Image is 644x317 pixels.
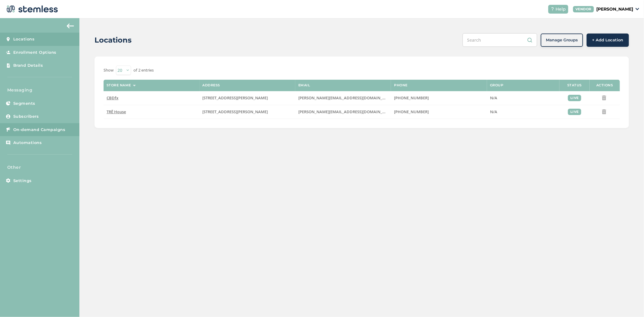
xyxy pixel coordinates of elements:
span: Locations [13,36,35,42]
th: Actions [590,80,620,91]
h2: Locations [95,35,132,46]
img: icon-sort-1e1d7615.svg [133,85,136,86]
span: [STREET_ADDRESS][PERSON_NAME] [203,95,268,101]
span: [STREET_ADDRESS][PERSON_NAME] [203,109,268,114]
label: Email [298,83,310,87]
label: Address [203,83,220,87]
span: Brand Details [13,62,43,69]
span: TRĒ House [107,109,126,114]
span: Automations [13,140,42,146]
label: CBDfx [107,95,196,101]
label: paul@cbdfx.com [298,109,388,114]
label: N/A [490,95,556,101]
span: Help [556,6,566,12]
span: [PERSON_NAME][EMAIL_ADDRESS][DOMAIN_NAME] [298,95,395,101]
div: live [568,109,581,115]
span: Settings [13,178,32,184]
p: [PERSON_NAME] [596,6,633,12]
label: Phone [394,83,408,87]
input: Search [463,33,537,47]
img: icon-arrow-back-accent-c549486e.svg [67,24,74,28]
div: live [568,95,581,101]
label: N/A [490,109,556,114]
span: Manage Groups [546,37,578,43]
label: Group [490,83,504,87]
label: (818) 850-2526 [394,95,484,101]
label: Status [567,83,582,87]
label: paul@cbdfx.com [298,95,388,101]
button: Manage Groups [541,34,583,47]
label: TRĒ House [107,109,196,114]
button: + Add Location [587,34,629,47]
span: + Add Location [592,37,623,43]
div: VENDOR [573,6,594,12]
label: of 2 entries [133,67,154,73]
span: Enrollment Options [13,50,56,56]
label: Store name [107,83,131,87]
img: icon_down-arrow-small-66adaf34.svg [636,8,639,10]
span: On-demand Campaigns [13,127,66,133]
label: (818) 850-2526 [394,109,484,114]
iframe: Chat Widget [614,288,644,317]
img: logo-dark-0685b13c.svg [5,3,58,15]
span: Subscribers [13,114,39,120]
label: 19851 Nordhoff Place [203,109,292,114]
span: CBDfx [107,95,118,101]
span: [PERSON_NAME][EMAIL_ADDRESS][DOMAIN_NAME] [298,109,395,114]
label: 19851 Nordhoff Place [203,95,292,101]
label: Show [104,67,114,73]
img: icon-help-white-03924b79.svg [551,7,554,11]
span: Segments [13,101,35,107]
span: [PHONE_NUMBER] [394,95,429,101]
span: [PHONE_NUMBER] [394,109,429,114]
